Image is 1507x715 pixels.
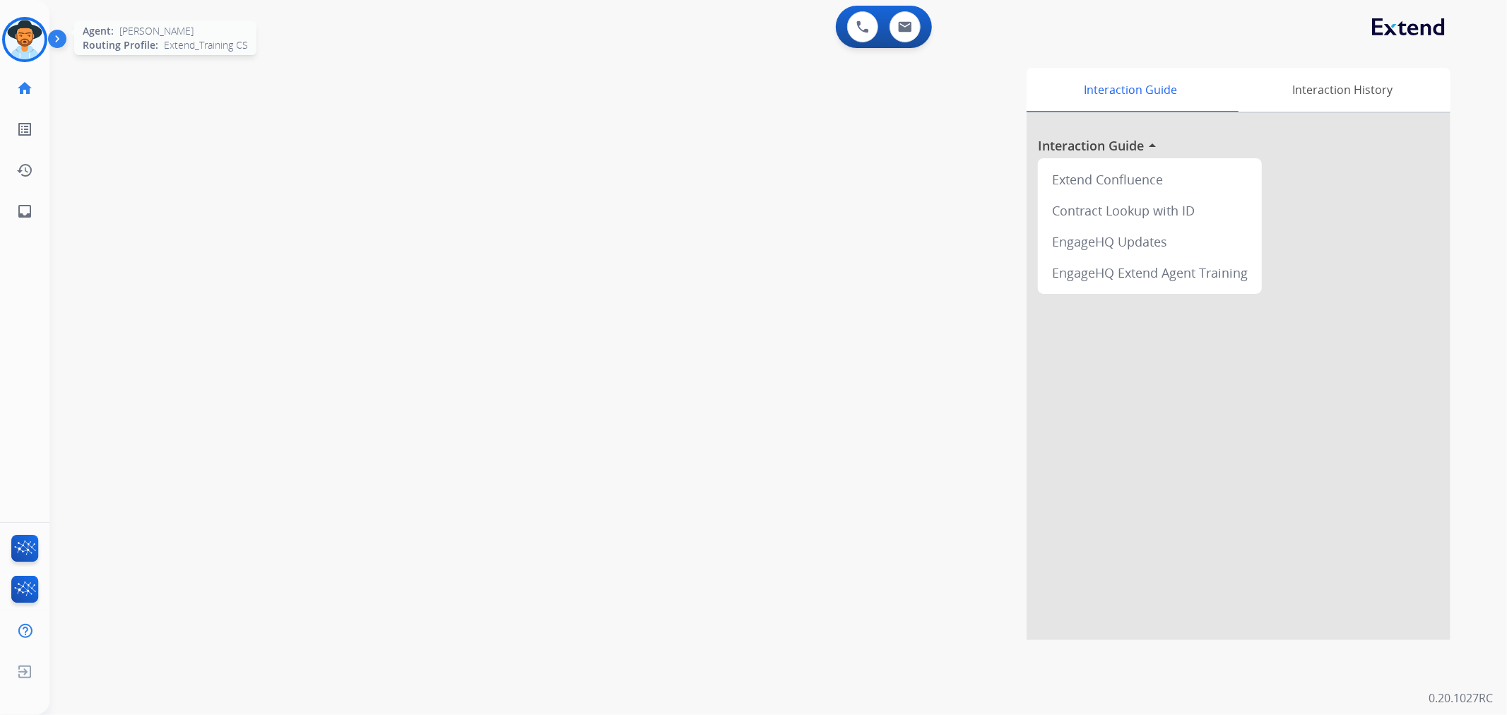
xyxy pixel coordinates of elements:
div: Extend Confluence [1044,164,1256,195]
div: EngageHQ Extend Agent Training [1044,257,1256,288]
div: Interaction Guide [1027,68,1235,112]
div: Interaction History [1235,68,1450,112]
mat-icon: list_alt [16,121,33,138]
p: 0.20.1027RC [1429,690,1493,707]
div: EngageHQ Updates [1044,226,1256,257]
img: avatar [5,20,45,59]
div: Contract Lookup with ID [1044,195,1256,226]
span: Agent: [83,24,114,38]
span: [PERSON_NAME] [119,24,194,38]
mat-icon: history [16,162,33,179]
span: Routing Profile: [83,38,158,52]
mat-icon: inbox [16,203,33,220]
mat-icon: home [16,80,33,97]
span: Extend_Training CS [164,38,248,52]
